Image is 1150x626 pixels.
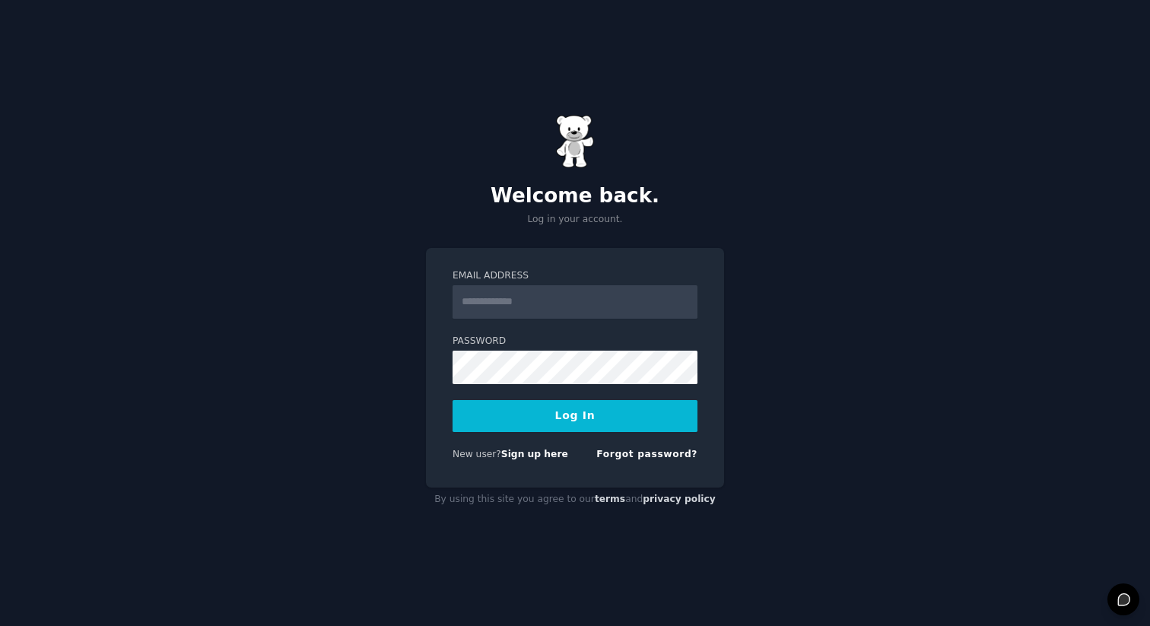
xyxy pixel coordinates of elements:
a: Forgot password? [596,449,697,459]
span: New user? [453,449,501,459]
img: Gummy Bear [556,115,594,168]
button: Log In [453,400,697,432]
label: Email Address [453,269,697,283]
p: Log in your account. [426,213,724,227]
div: By using this site you agree to our and [426,488,724,512]
a: terms [595,494,625,504]
h2: Welcome back. [426,184,724,208]
a: Sign up here [501,449,568,459]
a: privacy policy [643,494,716,504]
label: Password [453,335,697,348]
